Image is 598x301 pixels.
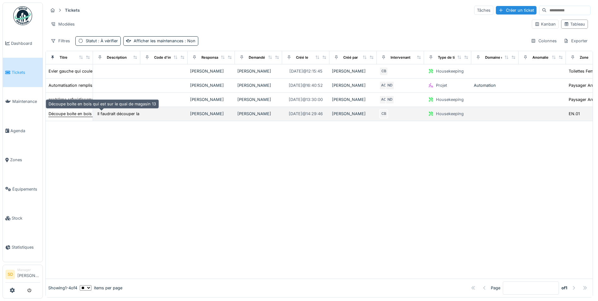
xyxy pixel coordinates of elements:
a: Agenda [3,116,43,145]
div: Zone [580,55,589,60]
div: CB [379,67,388,76]
div: ND [386,81,394,90]
div: Créer un ticket [496,6,537,15]
a: Équipements [3,174,43,204]
div: CB [379,109,388,118]
div: Statut [86,38,118,44]
div: Evier gauche qui coule en continu [49,68,114,74]
div: Automatisation remplissage cuve PW [49,82,120,88]
div: items per page [80,285,122,291]
div: [PERSON_NAME] [332,68,374,74]
div: Titre [60,55,67,60]
div: AC [379,81,388,90]
div: problème refroidissement échangeur pw [49,97,126,103]
div: [PERSON_NAME] [332,97,374,103]
span: : À vérifier [97,38,118,43]
div: [PERSON_NAME] [190,97,232,103]
div: Type de ticket [438,55,462,60]
div: Colonnes [528,36,560,45]
span: Agenda [10,128,40,134]
div: [PERSON_NAME] [190,68,232,74]
span: Zones [10,157,40,163]
div: Page [491,285,500,291]
a: Maintenance [3,87,43,116]
div: [PERSON_NAME] [332,111,374,117]
div: Il faudrait découper la boite en bois de scelle... [97,111,187,117]
div: Tableau [564,21,585,27]
div: [PERSON_NAME] [237,97,280,103]
div: Manager [17,268,40,272]
li: [PERSON_NAME] [17,268,40,281]
a: Tickets [3,58,43,87]
div: Housekeeping [436,97,464,103]
div: Responsable [201,55,224,60]
div: Anomalie [532,55,549,60]
div: [DATE] @ 16:40:52 [289,82,323,88]
div: Créé le [296,55,308,60]
div: AC [379,95,388,104]
div: Exporter [561,36,590,45]
span: Maintenance [12,98,40,104]
div: Projet [436,82,447,88]
img: Badge_color-CXgf-gQk.svg [13,6,32,25]
div: Modèles [48,20,78,29]
div: Code d'imputation [154,55,186,60]
div: [DATE] @ 12:15:45 [289,68,322,74]
div: Intervenant [391,55,410,60]
div: [PERSON_NAME] [332,82,374,88]
div: Découpe boite en bois qui est sur le quai de magasin 13 [46,99,159,109]
div: Kanban [535,21,556,27]
div: Créé par [343,55,358,60]
a: Dashboard [3,29,43,58]
a: Zones [3,145,43,174]
span: Stock [12,215,40,221]
span: Dashboard [11,40,40,46]
div: Tâches [474,6,493,15]
div: Showing 1 - 4 of 4 [48,285,77,291]
a: Stock [3,204,43,233]
a: SD Manager[PERSON_NAME] [5,268,40,283]
div: [PERSON_NAME] [237,111,280,117]
li: SD [5,270,15,279]
span: Statistiques [12,244,40,250]
div: Demandé par [249,55,271,60]
div: [PERSON_NAME] [190,82,232,88]
div: EN.01 [569,111,580,117]
div: ND [386,95,394,104]
div: [PERSON_NAME] [237,68,280,74]
div: Domaine d'expertise [485,55,521,60]
div: Découpe boite en bois qui est sur le quai de magasin 13 [49,111,156,117]
div: Afficher les maintenances [134,38,195,44]
div: Housekeeping [436,111,464,117]
div: Automation [474,82,516,88]
strong: Tickets [62,7,82,13]
div: Description [107,55,127,60]
div: Housekeeping [436,68,464,74]
div: [DATE] @ 13:30:00 [289,97,323,103]
div: [PERSON_NAME] [190,111,232,117]
span: Tickets [12,69,40,75]
div: Filtres [48,36,73,45]
a: Statistiques [3,233,43,262]
span: Équipements [12,186,40,192]
div: [PERSON_NAME] [237,82,280,88]
strong: of 1 [561,285,567,291]
div: [DATE] @ 14:29:46 [289,111,323,117]
span: : Non [183,38,195,43]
